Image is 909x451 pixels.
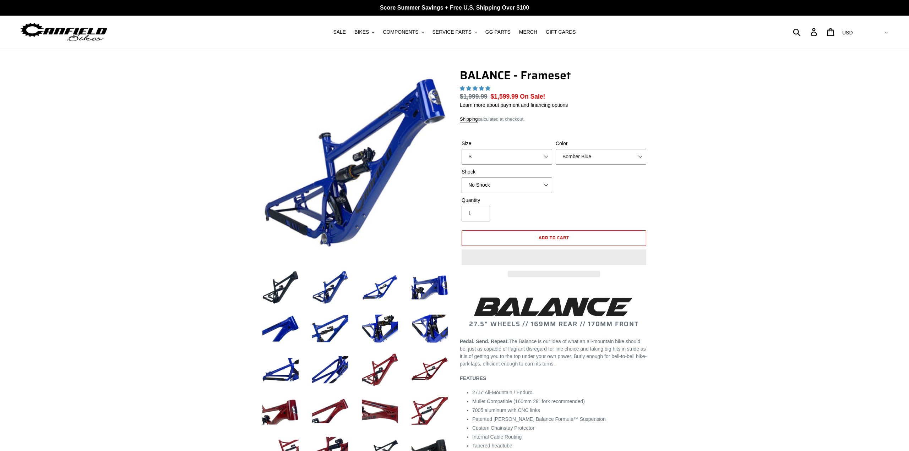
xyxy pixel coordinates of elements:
span: SALE [333,29,346,35]
span: GIFT CARDS [546,29,576,35]
s: $1,999.99 [460,93,488,100]
span: COMPONENTS [383,29,418,35]
span: BIKES [354,29,369,35]
a: SALE [330,27,349,37]
span: On Sale! [520,92,545,101]
img: Load image into Gallery viewer, BALANCE - Frameset [311,268,350,307]
span: Internal Cable Routing [472,434,522,440]
img: Load image into Gallery viewer, BALANCE - Frameset [261,268,300,307]
img: Load image into Gallery viewer, BALANCE - Frameset [261,350,300,389]
b: Pedal. Send. Repeat. [460,339,509,344]
img: Load image into Gallery viewer, BALANCE - Frameset [410,391,449,430]
img: Load image into Gallery viewer, BALANCE - Frameset [311,350,350,389]
label: Quantity [462,197,552,204]
span: Add to cart [539,234,569,241]
span: SERVICE PARTS [432,29,471,35]
h2: 27.5" WHEELS // 169MM REAR // 170MM FRONT [460,295,648,328]
img: Load image into Gallery viewer, BALANCE - Frameset [311,391,350,430]
input: Search [797,24,815,40]
span: 7005 aluminum with CNC links [472,407,540,413]
span: MERCH [519,29,537,35]
img: BALANCE - Frameset [262,70,448,255]
img: Load image into Gallery viewer, BALANCE - Frameset [360,309,399,348]
a: GG PARTS [482,27,514,37]
button: SERVICE PARTS [429,27,480,37]
img: Load image into Gallery viewer, BALANCE - Frameset [410,350,449,389]
img: Load image into Gallery viewer, BALANCE - Frameset [410,268,449,307]
label: Color [556,140,646,147]
div: calculated at checkout. [460,116,648,123]
h1: BALANCE - Frameset [460,68,648,82]
img: Load image into Gallery viewer, BALANCE - Frameset [360,350,399,389]
img: Load image into Gallery viewer, BALANCE - Frameset [410,309,449,348]
b: FEATURES [460,375,486,381]
span: Custom Chainstay Protector [472,425,534,431]
label: Shock [462,168,552,176]
span: Mullet Compatible (160mm 29" fork recommended) [472,398,585,404]
p: The Balance is our idea of what an all-mountain bike should be: just as capable of flagrant disre... [460,338,648,368]
button: BIKES [351,27,378,37]
span: GG PARTS [485,29,511,35]
button: Add to cart [462,230,646,246]
a: GIFT CARDS [542,27,579,37]
span: $1,599.99 [491,93,518,100]
li: Tapered headtube [472,442,648,450]
span: 27.5” All-Mountain / Enduro [472,390,533,395]
img: Load image into Gallery viewer, BALANCE - Frameset [360,268,399,307]
img: Load image into Gallery viewer, BALANCE - Frameset [261,309,300,348]
img: Load image into Gallery viewer, BALANCE - Frameset [311,309,350,348]
a: Shipping [460,116,478,122]
a: Learn more about payment and financing options [460,102,568,108]
a: MERCH [516,27,541,37]
span: 5.00 stars [460,86,492,91]
img: Load image into Gallery viewer, BALANCE - Frameset [360,391,399,430]
img: Canfield Bikes [20,21,108,43]
label: Size [462,140,552,147]
span: Patented [PERSON_NAME] Balance Formula™ Suspension [472,416,606,422]
img: Load image into Gallery viewer, BALANCE - Frameset [261,391,300,430]
button: COMPONENTS [379,27,427,37]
